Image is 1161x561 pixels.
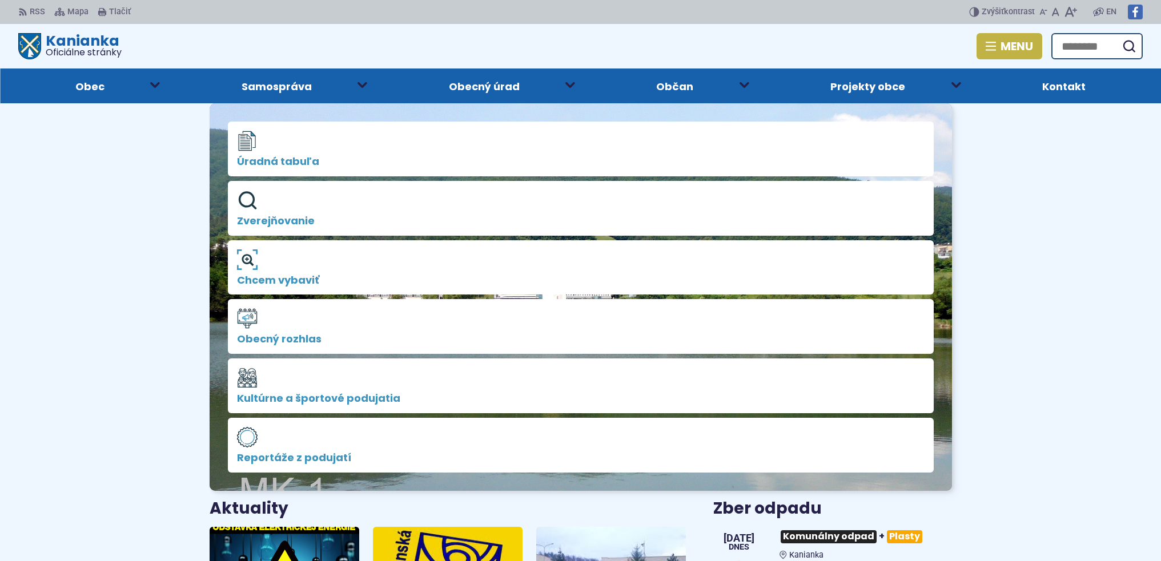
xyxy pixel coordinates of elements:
img: Prejsť na Facebook stránku [1128,5,1143,19]
span: Obecný rozhlas [237,333,925,345]
span: EN [1106,5,1116,19]
a: Projekty obce [773,68,962,103]
a: EN [1104,5,1119,19]
span: Oficiálne stránky [46,48,122,57]
a: Obecný rozhlas [228,299,934,354]
span: Občan [656,68,693,103]
button: Otvoriť podmenu pre [943,73,969,96]
span: Kanianka [789,550,823,560]
span: Kontakt [1042,68,1086,103]
span: Plasty [887,530,922,543]
span: Projekty obce [830,68,905,103]
span: RSS [30,5,45,19]
a: Zverejňovanie [228,181,934,236]
span: Tlačiť [109,7,131,17]
a: Reportáže z podujatí [228,418,934,473]
span: Zvýšiť [982,7,1004,17]
span: kontrast [982,7,1035,17]
span: Dnes [724,543,754,551]
span: Kultúrne a športové podujatia [237,393,925,404]
span: Menu [1001,42,1033,51]
span: Obecný úrad [449,68,520,103]
a: Kultúrne a športové podujatia [228,358,934,413]
span: Samospráva [242,68,312,103]
button: Menu [977,33,1042,59]
span: Úradná tabuľa [237,156,925,167]
span: Reportáže z podujatí [237,452,925,463]
button: Otvoriť podmenu pre [142,73,168,96]
a: Chcem vybaviť [228,240,934,295]
a: Úradná tabuľa [228,122,934,176]
button: Otvoriť podmenu pre [731,73,757,96]
h1: Kanianka [41,34,122,57]
h3: Aktuality [210,500,288,518]
a: Občan [600,68,751,103]
button: Otvoriť podmenu pre [557,73,584,96]
span: Obec [75,68,105,103]
a: Komunálny odpad+Plasty Kanianka [DATE] Dnes [713,526,951,560]
span: [DATE] [724,533,754,543]
img: Prejsť na domovskú stránku [18,33,41,59]
span: Mapa [67,5,89,19]
h3: Zber odpadu [713,500,951,518]
a: Samospráva [184,68,369,103]
span: Chcem vybaviť [237,275,925,286]
span: Zverejňovanie [237,215,925,227]
a: Kontakt [985,68,1143,103]
button: Otvoriť podmenu pre [349,73,376,96]
a: Logo Kanianka, prejsť na domovskú stránku. [18,33,122,59]
h3: + [780,526,951,548]
span: Komunálny odpad [781,530,877,543]
a: Obecný úrad [392,68,577,103]
a: Obec [18,68,162,103]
